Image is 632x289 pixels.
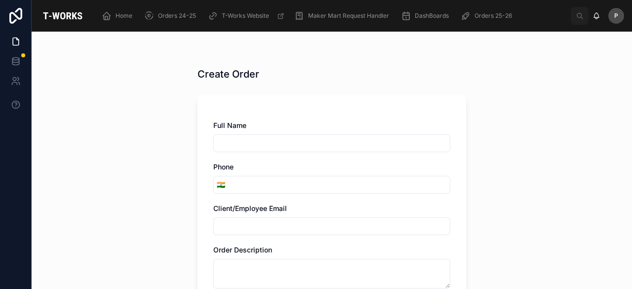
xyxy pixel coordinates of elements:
[415,12,449,20] span: DashBoards
[213,121,246,129] span: Full Name
[217,180,225,190] span: 🇮🇳
[213,204,287,212] span: Client/Employee Email
[398,7,456,25] a: DashBoards
[205,7,289,25] a: T-Works Website
[116,12,132,20] span: Home
[458,7,519,25] a: Orders 25-26
[222,12,269,20] span: T-Works Website
[99,7,139,25] a: Home
[39,8,86,24] img: App logo
[308,12,389,20] span: Maker Mart Request Handler
[213,246,272,254] span: Order Description
[94,5,571,27] div: scrollable content
[291,7,396,25] a: Maker Mart Request Handler
[158,12,196,20] span: Orders 24-25
[214,176,228,194] button: Select Button
[213,163,234,171] span: Phone
[474,12,512,20] span: Orders 25-26
[197,67,259,81] h1: Create Order
[141,7,203,25] a: Orders 24-25
[614,12,618,20] span: P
